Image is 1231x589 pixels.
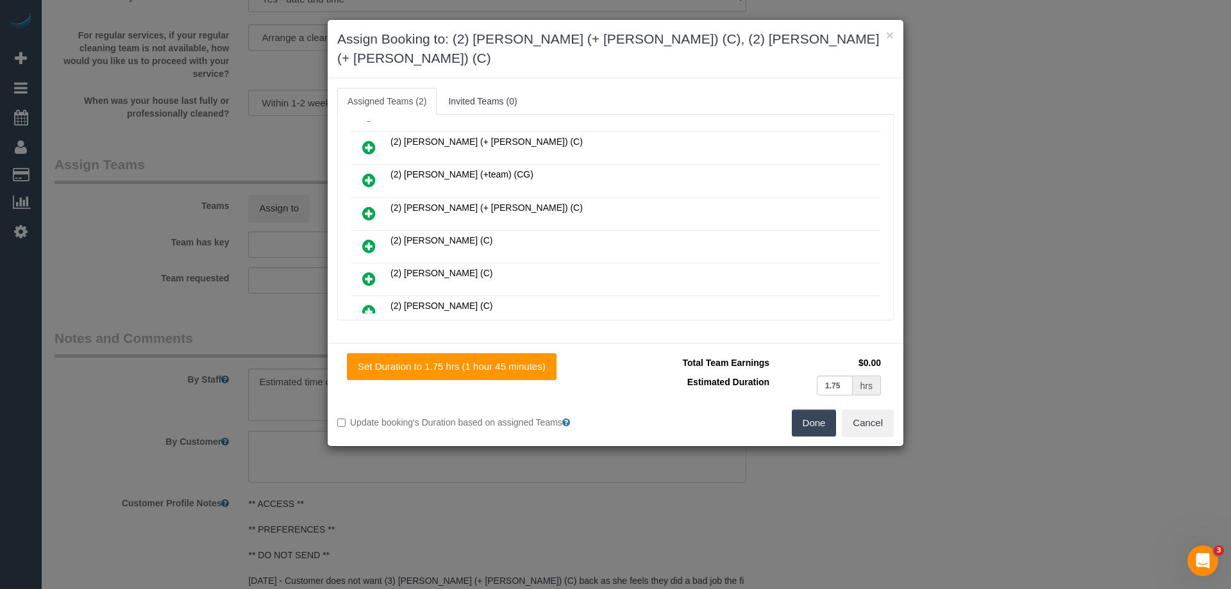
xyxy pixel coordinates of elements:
a: Invited Teams (0) [438,88,527,115]
button: × [886,28,894,42]
button: Done [792,410,837,436]
td: Total Team Earnings [625,353,773,372]
span: (2) [PERSON_NAME] (C) [390,268,492,278]
h3: Assign Booking to: (2) [PERSON_NAME] (+ [PERSON_NAME]) (C), (2) [PERSON_NAME] (+ [PERSON_NAME]) (C) [337,29,894,68]
span: Estimated Duration [687,377,769,387]
td: $0.00 [773,353,884,372]
span: (2) [PERSON_NAME] (C) [390,301,492,311]
span: 3 [1214,545,1224,556]
a: Assigned Teams (2) [337,88,437,115]
span: (2) [PERSON_NAME] (+team) (CG) [390,169,533,179]
span: (2) [PERSON_NAME] (+ [PERSON_NAME]) (C) [390,137,583,147]
label: Update booking's Duration based on assigned Teams [337,416,606,429]
button: Set Duration to 1.75 hrs (1 hour 45 minutes) [347,353,557,380]
span: (2) [PERSON_NAME] (+ [PERSON_NAME]) (C) [390,203,583,213]
input: Update booking's Duration based on assigned Teams [337,419,346,427]
button: Cancel [842,410,894,436]
iframe: Intercom live chat [1187,545,1218,576]
div: hrs [853,376,881,395]
span: (2) [PERSON_NAME] (C) [390,235,492,245]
